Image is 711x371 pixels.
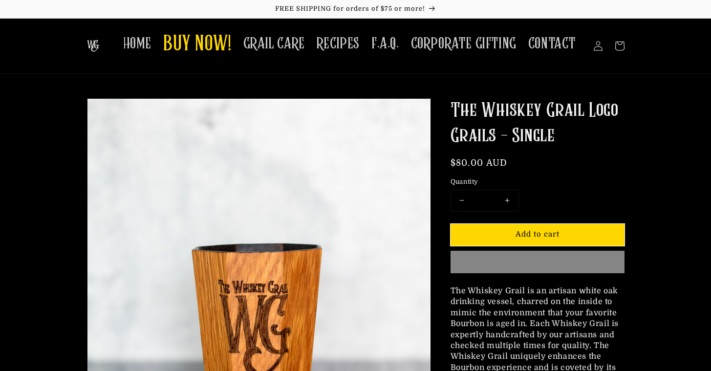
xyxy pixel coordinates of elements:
[163,31,232,58] span: BUY NOW!
[87,40,99,52] img: The Whiskey Grail
[157,25,237,64] a: BUY NOW!
[405,28,522,59] a: CORPORATE GIFTING
[451,177,625,187] label: Quantity
[243,34,305,53] span: GRAIL CARE
[311,28,366,59] a: RECIPES
[528,34,576,53] span: CONTACT
[237,28,311,59] a: GRAIL CARE
[371,34,399,53] span: F.A.Q.
[451,158,508,168] span: $80.00 AUD
[123,34,151,53] span: HOME
[366,28,405,59] a: F.A.Q.
[317,34,360,53] span: RECIPES
[451,98,625,149] h1: The Whiskey Grail Logo Grails - Single
[516,230,560,239] span: Add to cart
[411,34,517,53] span: CORPORATE GIFTING
[117,28,157,59] a: HOME
[10,5,701,13] p: FREE SHIPPING for orders of $75 or more!
[522,28,582,59] a: CONTACT
[451,224,625,246] button: Add to cart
